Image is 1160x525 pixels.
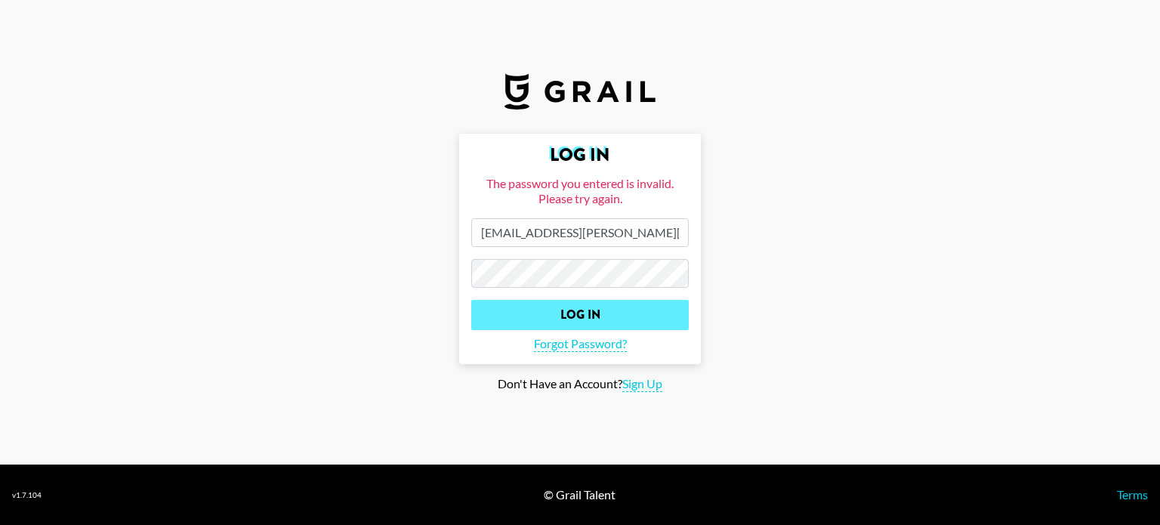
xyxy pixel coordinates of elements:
[12,376,1148,392] div: Don't Have an Account?
[471,176,689,206] div: The password you entered is invalid. Please try again.
[1117,487,1148,502] a: Terms
[471,300,689,330] input: Log In
[471,146,689,164] h2: Log In
[12,490,42,500] div: v 1.7.104
[471,218,689,247] input: Email
[534,336,627,352] span: Forgot Password?
[622,376,662,392] span: Sign Up
[544,487,615,502] div: © Grail Talent
[504,73,656,110] img: Grail Talent Logo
